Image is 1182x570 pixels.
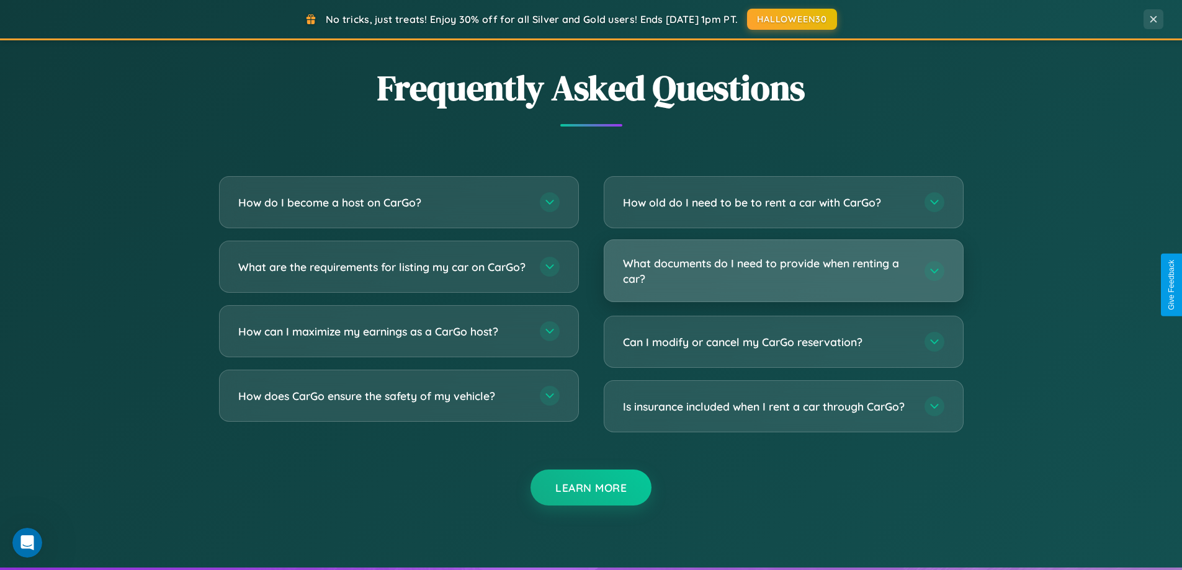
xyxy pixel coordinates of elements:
[238,195,527,210] h3: How do I become a host on CarGo?
[238,388,527,404] h3: How does CarGo ensure the safety of my vehicle?
[238,259,527,275] h3: What are the requirements for listing my car on CarGo?
[238,324,527,339] h3: How can I maximize my earnings as a CarGo host?
[1167,260,1176,310] div: Give Feedback
[623,399,912,414] h3: Is insurance included when I rent a car through CarGo?
[219,64,964,112] h2: Frequently Asked Questions
[623,256,912,286] h3: What documents do I need to provide when renting a car?
[326,13,738,25] span: No tricks, just treats! Enjoy 30% off for all Silver and Gold users! Ends [DATE] 1pm PT.
[623,195,912,210] h3: How old do I need to be to rent a car with CarGo?
[12,528,42,558] iframe: Intercom live chat
[747,9,837,30] button: HALLOWEEN30
[531,470,651,505] button: Learn More
[623,334,912,350] h3: Can I modify or cancel my CarGo reservation?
